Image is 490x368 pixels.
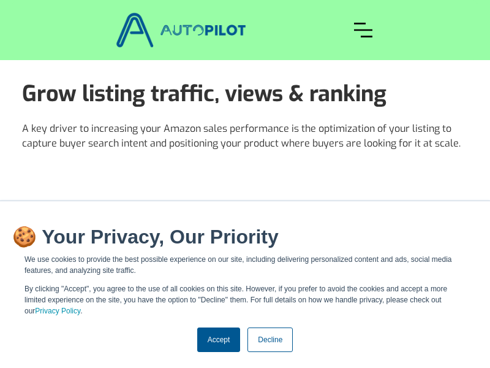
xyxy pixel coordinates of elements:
a: Decline [247,328,293,352]
a: Privacy Policy [35,307,80,315]
p: By clicking "Accept", you agree to the use of all cookies on this site. However, if you prefer to... [24,283,466,316]
h2: 🍪 Your Privacy, Our Priority [12,226,478,248]
strong: Grow listing traffic, views & ranking [22,79,386,109]
p: We use cookies to provide the best possible experience on our site, including delivering personal... [24,254,466,276]
p: A key driver to increasing your Amazon sales performance is the optimization of your listing to c... [22,121,468,151]
a: Accept [197,328,241,352]
div: menu [343,12,383,49]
